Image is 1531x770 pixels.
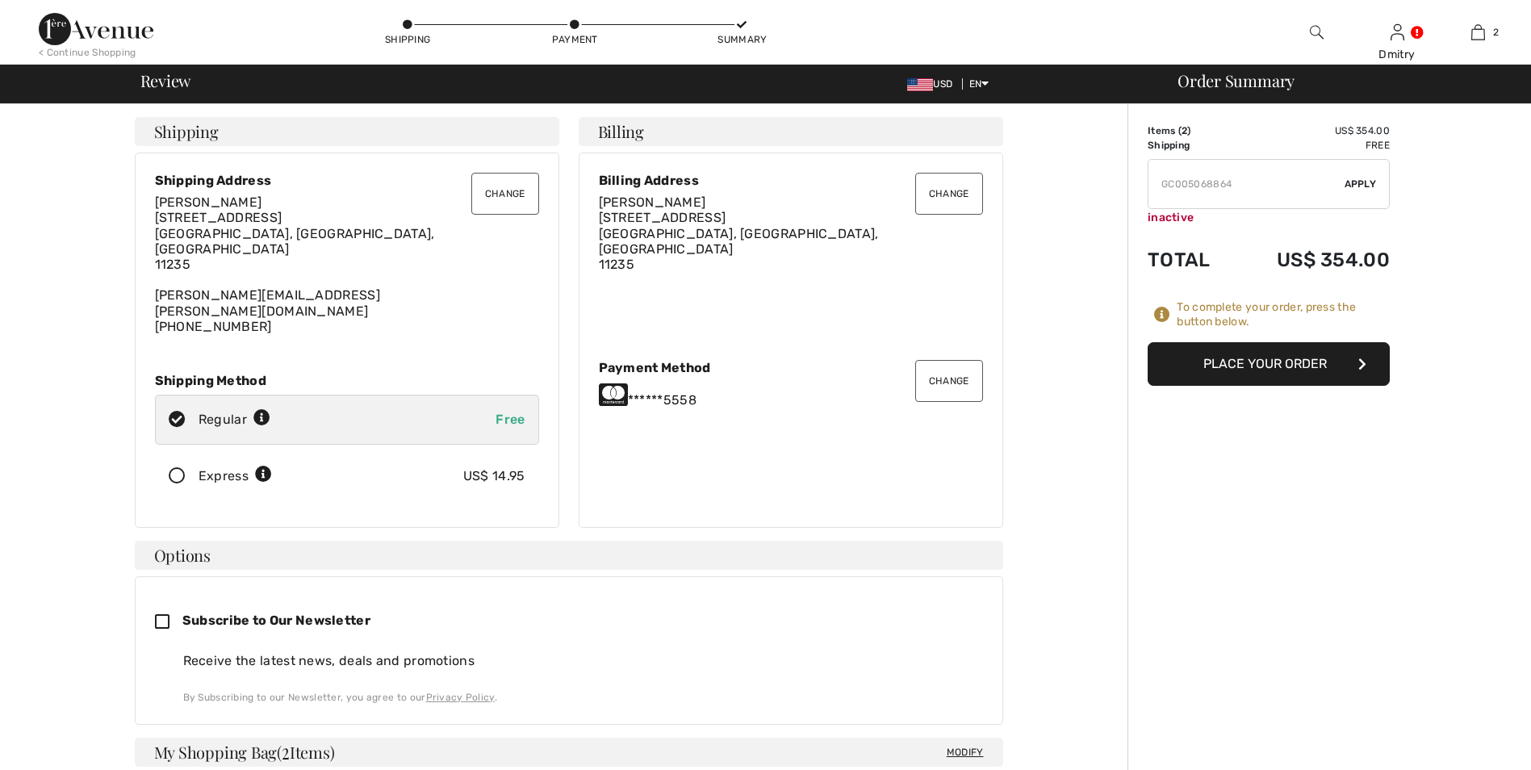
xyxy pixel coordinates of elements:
[135,738,1003,767] h4: My Shopping Bag
[947,744,984,760] span: Modify
[969,78,989,90] span: EN
[717,32,766,47] div: Summary
[183,651,983,671] div: Receive the latest news, deals and promotions
[1234,123,1390,138] td: US$ 354.00
[599,360,983,375] div: Payment Method
[155,195,539,334] div: [PERSON_NAME][EMAIL_ADDRESS][PERSON_NAME][DOMAIN_NAME] [PHONE_NUMBER]
[383,32,432,47] div: Shipping
[1148,342,1390,386] button: Place Your Order
[550,32,599,47] div: Payment
[1345,177,1377,191] span: Apply
[1234,232,1390,287] td: US$ 354.00
[1148,138,1234,153] td: Shipping
[135,541,1003,570] h4: Options
[140,73,191,89] span: Review
[426,692,495,703] a: Privacy Policy
[1148,209,1390,226] div: inactive
[182,613,370,628] span: Subscribe to Our Newsletter
[1158,73,1521,89] div: Order Summary
[154,123,219,140] span: Shipping
[599,210,879,272] span: [STREET_ADDRESS] [GEOGRAPHIC_DATA], [GEOGRAPHIC_DATA], [GEOGRAPHIC_DATA] 11235
[907,78,959,90] span: USD
[39,45,136,60] div: < Continue Shopping
[199,467,272,486] div: Express
[1310,23,1324,42] img: search the website
[155,210,435,272] span: [STREET_ADDRESS] [GEOGRAPHIC_DATA], [GEOGRAPHIC_DATA], [GEOGRAPHIC_DATA] 11235
[1357,46,1437,63] div: Dmitry
[1177,300,1390,329] div: To complete your order, press the button below.
[155,373,539,388] div: Shipping Method
[1471,23,1485,42] img: My Bag
[1438,23,1517,42] a: 2
[471,173,539,215] button: Change
[496,412,525,427] span: Free
[1148,160,1345,208] input: Promo code
[1182,125,1187,136] span: 2
[915,360,983,402] button: Change
[39,13,153,45] img: 1ère Avenue
[1148,232,1234,287] td: Total
[155,173,539,188] div: Shipping Address
[463,467,525,486] div: US$ 14.95
[155,195,262,210] span: [PERSON_NAME]
[282,740,290,761] span: 2
[1391,23,1404,42] img: My Info
[1493,25,1499,40] span: 2
[599,173,983,188] div: Billing Address
[277,741,334,763] span: ( Items)
[915,173,983,215] button: Change
[1234,138,1390,153] td: Free
[1148,123,1234,138] td: Items ( )
[1391,24,1404,40] a: Sign In
[599,195,706,210] span: [PERSON_NAME]
[199,410,270,429] div: Regular
[183,690,983,705] div: By Subscribing to our Newsletter, you agree to our .
[598,123,644,140] span: Billing
[907,78,933,91] img: US Dollar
